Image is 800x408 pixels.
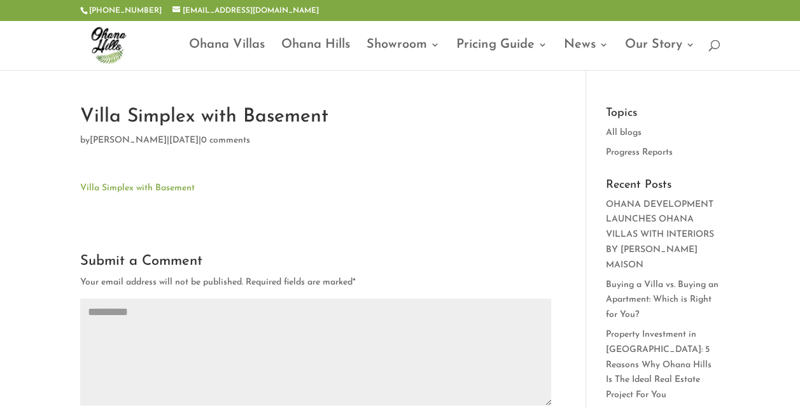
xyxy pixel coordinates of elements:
[80,278,243,287] span: Your email address will not be published.
[605,280,718,320] a: Buying a Villa vs. Buying an Apartment: Which is Right for You?
[80,183,195,193] a: Villa Simplex with Basement
[605,330,711,400] a: Property Investment in [GEOGRAPHIC_DATA]: 5 Reasons Why Ohana Hills Is The Ideal Real Estate Proj...
[605,179,720,197] h4: Recent Posts
[563,40,608,70] a: News
[80,133,551,158] p: by | |
[90,136,167,145] a: [PERSON_NAME]
[89,7,162,15] a: [PHONE_NUMBER]
[605,108,720,125] h4: Topics
[456,40,547,70] a: Pricing Guide
[624,40,694,70] a: Our Story
[80,254,202,269] span: Submit a Comment
[172,7,319,15] a: [EMAIL_ADDRESS][DOMAIN_NAME]
[169,136,199,145] span: [DATE]
[201,136,250,145] a: 0 comments
[605,148,672,157] a: Progress Reports
[605,200,713,270] a: OHANA DEVELOPMENT LAUNCHES OHANA VILLAS WITH INTERIORS BY [PERSON_NAME] MAISON
[83,19,134,70] img: ohana-hills
[189,40,265,70] a: Ohana Villas
[605,128,641,137] a: All blogs
[80,108,551,133] h1: Villa Simplex with Basement
[246,278,356,287] span: Required fields are marked
[281,40,350,70] a: Ohana Hills
[367,40,440,70] a: Showroom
